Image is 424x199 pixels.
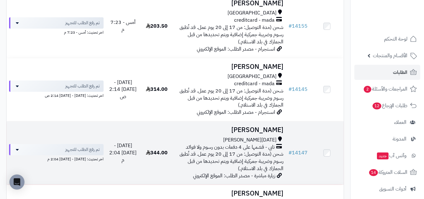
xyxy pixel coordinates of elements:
[9,155,104,162] div: اخر تحديث: [DATE] - [DATE] 2:04 م
[109,142,137,164] span: [DATE] - [DATE] 2:04 م
[65,146,100,153] span: تم رفع الطلب للتجهيز
[288,86,292,93] span: #
[288,149,292,157] span: #
[379,185,406,193] span: أدوات التسويق
[109,79,137,101] span: [DATE] - [DATE] 2:14 ص
[376,151,406,160] span: وآتس آب
[228,9,276,17] span: [GEOGRAPHIC_DATA]
[381,17,418,30] img: logo-2.png
[110,19,136,33] span: أمس - 7:23 م
[176,63,283,70] h3: [PERSON_NAME]
[197,45,275,53] span: انستجرام - مصدر الطلب: الموقع الإلكتروني
[223,136,276,144] span: [DATE][PERSON_NAME]
[393,68,407,77] span: الطلبات
[65,83,100,89] span: تم رفع الطلب للتجهيز
[197,108,275,116] span: انستجرام - مصدر الطلب: الموقع الإلكتروني
[176,126,283,134] h3: [PERSON_NAME]
[146,86,168,93] span: 314.00
[228,73,276,80] span: [GEOGRAPHIC_DATA]
[180,24,283,46] span: شحن (مدة التوصيل: من 17 إلى 20 يوم عمل. قد تُطبق رسوم وضريبة جمركية إضافية ويتم تحديدها من قبل ال...
[9,29,104,35] div: اخر تحديث: أمس - 7:23 م
[234,80,275,87] span: creditcard - mada
[377,152,389,159] span: جديد
[354,148,420,163] a: وآتس آبجديد
[373,51,407,60] span: الأقسام والمنتجات
[9,92,104,98] div: اخر تحديث: [DATE] - [DATE] 2:14 ص
[234,17,275,24] span: creditcard - mada
[393,135,406,143] span: المدونة
[384,35,407,43] span: لوحة التحكم
[193,172,275,180] span: زيارة مباشرة - مصدر الطلب: الموقع الإلكتروني
[180,87,283,109] span: شحن (مدة التوصيل: من 17 إلى 20 يوم عمل. قد تُطبق رسوم وضريبة جمركية إضافية ويتم تحديدها من قبل ال...
[354,81,420,97] a: المراجعات والأسئلة2
[9,174,24,190] div: Open Intercom Messenger
[369,169,378,176] span: 14
[288,22,292,30] span: #
[65,20,100,26] span: تم رفع الطلب للتجهيز
[146,149,168,157] span: 344.00
[372,101,407,110] span: طلبات الإرجاع
[363,85,407,93] span: المراجعات والأسئلة
[368,168,407,177] span: السلات المتروكة
[288,149,308,157] a: #14147
[180,150,283,172] span: شحن (مدة التوصيل: من 17 إلى 20 يوم عمل. قد تُطبق رسوم وضريبة جمركية إضافية ويتم تحديدها من قبل ال...
[354,31,420,47] a: لوحة التحكم
[186,144,275,151] span: تابي - قسّمها على 4 دفعات بدون رسوم ولا فوائد
[373,102,381,109] span: 12
[354,165,420,180] a: السلات المتروكة14
[176,190,283,197] h3: [PERSON_NAME]
[288,22,308,30] a: #14155
[364,86,371,93] span: 2
[354,115,420,130] a: العملاء
[354,181,420,196] a: أدوات التسويق
[288,86,308,93] a: #14145
[146,22,168,30] span: 203.50
[354,98,420,113] a: طلبات الإرجاع12
[354,131,420,146] a: المدونة
[394,118,406,127] span: العملاء
[354,65,420,80] a: الطلبات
